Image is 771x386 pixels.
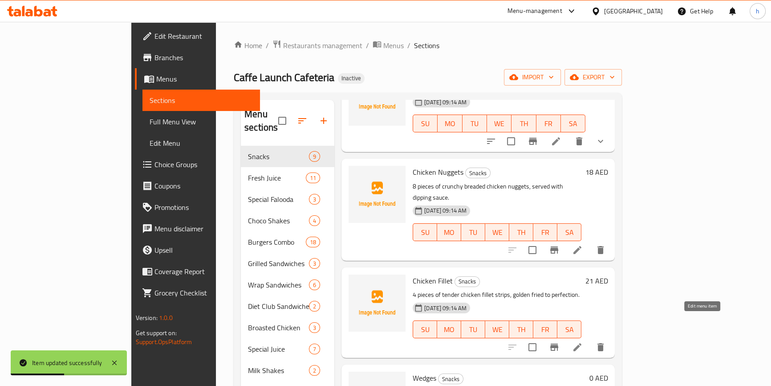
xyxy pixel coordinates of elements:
span: 6 [309,281,320,289]
span: WE [489,226,506,239]
span: MO [441,226,458,239]
span: SU [417,323,434,336]
button: TU [461,320,485,338]
span: Milk Shakes [248,365,309,376]
span: WE [491,117,508,130]
a: Menus [135,68,260,90]
span: FR [537,323,554,336]
a: Support.OpsPlatform [136,336,192,348]
span: Snacks [466,168,490,178]
div: Milk Shakes2 [241,360,334,381]
div: Snacks [454,276,480,287]
button: Branch-specific-item [522,131,544,152]
span: Chicken Fillet [413,274,453,287]
button: Add section [313,110,334,131]
div: Special Falooda [248,194,309,205]
button: MO [437,223,461,241]
span: [DATE] 09:14 AM [421,304,470,312]
span: TU [466,117,483,130]
span: Edit Menu [150,138,253,148]
p: 4 pieces of tender chicken fillet strips, golden fried to perfection. [413,289,581,300]
button: FR [533,223,557,241]
a: Coupons [135,175,260,197]
span: Choice Groups [154,159,253,170]
h6: 0 AED [589,372,608,384]
div: items [309,215,320,226]
div: Special Falooda3 [241,189,334,210]
div: Diet Club Sandwiches2 [241,296,334,317]
div: Snacks [438,374,463,384]
button: delete [590,337,611,358]
div: Choco Shakes4 [241,210,334,231]
a: Restaurants management [272,40,362,51]
span: export [572,72,615,83]
span: TU [465,226,482,239]
span: TH [513,226,530,239]
button: Branch-specific-item [544,239,565,261]
span: Full Menu View [150,116,253,127]
a: Full Menu View [142,111,260,132]
span: 18 [306,238,320,246]
button: MO [437,320,461,338]
span: Snacks [438,374,463,384]
div: Burgers Combo18 [241,231,334,253]
button: WE [485,320,509,338]
span: 11 [306,174,320,182]
span: 3 [309,195,320,204]
div: items [306,172,320,183]
span: SA [564,117,582,130]
span: Promotions [154,202,253,213]
span: FR [537,226,554,239]
span: Choco Shakes [248,215,309,226]
span: SA [561,323,578,336]
button: show more [590,131,611,152]
div: Inactive [338,73,365,84]
button: FR [536,115,561,132]
span: Diet Club Sandwiches [248,301,309,312]
button: delete [590,239,611,261]
li: / [407,40,410,51]
span: Snacks [248,151,309,162]
span: Sections [150,95,253,106]
div: Broasted Chicken3 [241,317,334,338]
span: Menu disclaimer [154,223,253,234]
span: 3 [309,324,320,332]
span: Restaurants management [283,40,362,51]
span: TU [465,323,482,336]
div: Grilled Sandwiches3 [241,253,334,274]
a: Upsell [135,239,260,261]
img: Chicken Fillet [349,275,406,332]
li: / [266,40,269,51]
div: items [306,237,320,247]
span: Sort sections [292,110,313,131]
span: Wedges [413,371,436,385]
span: TH [515,117,532,130]
div: items [309,344,320,354]
span: Special Juice [248,344,309,354]
button: import [504,69,561,86]
span: 4 [309,217,320,225]
img: Chicken Nuggets [349,166,406,223]
button: Branch-specific-item [544,337,565,358]
div: items [309,301,320,312]
span: 1.0.0 [159,312,173,324]
span: Chicken Nuggets [413,165,463,179]
a: Promotions [135,197,260,218]
span: import [511,72,554,83]
span: Broasted Chicken [248,322,309,333]
div: Snacks9 [241,146,334,167]
span: Menus [383,40,404,51]
button: TU [461,223,485,241]
nav: Menu sections [241,142,334,385]
button: SA [557,223,581,241]
button: FR [533,320,557,338]
span: FR [540,117,557,130]
button: sort-choices [480,131,502,152]
button: WE [485,223,509,241]
div: items [309,258,320,269]
button: TH [511,115,536,132]
button: SU [413,223,437,241]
